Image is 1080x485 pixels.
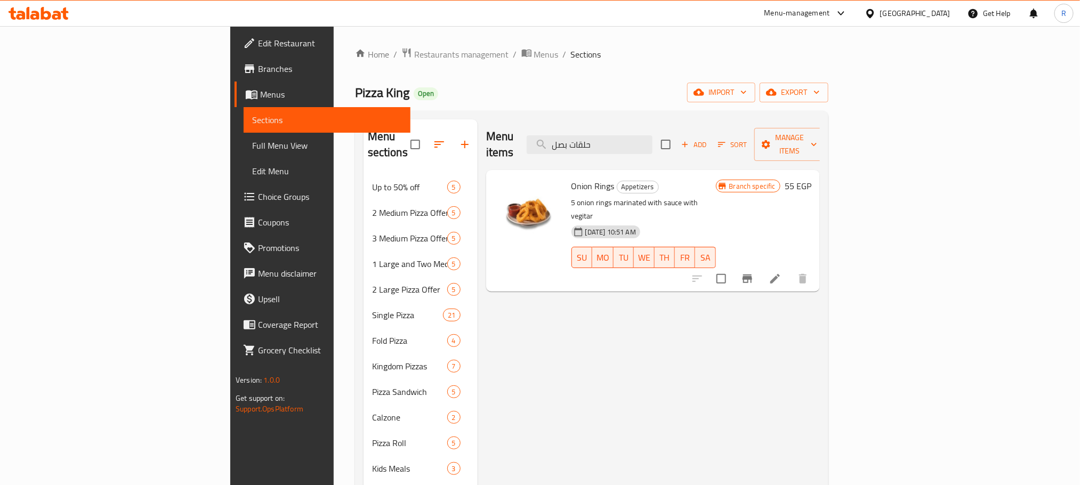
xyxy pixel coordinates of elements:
button: Sort [715,136,750,153]
span: 2 Large Pizza Offer [372,283,447,296]
span: Get support on: [236,391,285,405]
div: items [447,360,461,373]
span: Single Pizza [372,309,444,321]
span: Select all sections [404,133,426,156]
div: Menu-management [764,7,830,20]
span: Sort sections [426,132,452,157]
span: WE [638,250,650,265]
li: / [513,48,517,61]
button: import [687,83,755,102]
div: 1 Large and Two Medium Pizza Offer5 [364,251,478,277]
span: Edit Restaurant [258,37,402,50]
a: Full Menu View [244,133,410,158]
span: 5 [448,233,460,244]
span: 3 [448,464,460,474]
a: Menu disclaimer [235,261,410,286]
div: Kids Meals3 [364,456,478,481]
span: Coverage Report [258,318,402,331]
a: Edit menu item [769,272,781,285]
span: R [1061,7,1066,19]
span: SU [576,250,588,265]
div: items [447,181,461,193]
span: Pizza Sandwich [372,385,447,398]
div: Pizza Sandwich5 [364,379,478,405]
span: Add [680,139,708,151]
div: Appetizers [617,181,659,193]
span: [DATE] 10:51 AM [581,227,640,237]
div: 2 Medium Pizza Offer5 [364,200,478,225]
span: Full Menu View [252,139,402,152]
div: items [447,411,461,424]
a: Coupons [235,209,410,235]
span: Kingdom Pizzas [372,360,447,373]
span: 2 [448,413,460,423]
a: Support.OpsPlatform [236,402,303,416]
span: MO [597,250,609,265]
button: TU [614,247,634,268]
span: TU [618,250,630,265]
span: 1.0.0 [263,373,280,387]
button: SU [571,247,592,268]
span: Fold Pizza [372,334,447,347]
a: Menus [235,82,410,107]
button: SA [695,247,715,268]
a: Upsell [235,286,410,312]
span: Kids Meals [372,462,447,475]
div: Calzone [372,411,447,424]
span: 5 [448,285,460,295]
button: Add section [452,132,478,157]
div: items [447,206,461,219]
span: Onion Rings [571,178,615,194]
span: Sections [571,48,601,61]
span: Edit Menu [252,165,402,177]
a: Edit Menu [244,158,410,184]
div: Single Pizza21 [364,302,478,328]
span: Menus [534,48,559,61]
span: 7 [448,361,460,371]
span: export [768,86,820,99]
span: Sort items [711,136,754,153]
a: Menus [521,47,559,61]
span: Pizza Roll [372,436,447,449]
span: Add item [677,136,711,153]
div: items [447,334,461,347]
span: Menus [260,88,402,101]
span: Menu disclaimer [258,267,402,280]
div: [GEOGRAPHIC_DATA] [880,7,950,19]
div: 3 Medium Pizza Offer5 [364,225,478,251]
span: TH [659,250,671,265]
span: 5 [448,438,460,448]
div: 2 Medium Pizza Offer [372,206,447,219]
p: 5 onion rings marinated with sauce with vegitar [571,196,716,223]
button: Add [677,136,711,153]
span: 5 [448,259,460,269]
button: TH [655,247,675,268]
button: Branch-specific-item [735,266,760,292]
span: Branches [258,62,402,75]
span: Appetizers [617,181,658,193]
button: MO [592,247,614,268]
span: Branch specific [725,181,780,191]
div: items [447,257,461,270]
div: Calzone2 [364,405,478,430]
div: items [443,309,460,321]
span: Up to 50% off [372,181,447,193]
a: Sections [244,107,410,133]
nav: breadcrumb [355,47,828,61]
h6: 55 EGP [785,179,811,193]
div: 3 Medium Pizza Offer [372,232,447,245]
span: 21 [444,310,460,320]
a: Promotions [235,235,410,261]
div: items [447,436,461,449]
span: Upsell [258,293,402,305]
span: Choice Groups [258,190,402,203]
span: Manage items [763,131,817,158]
button: WE [634,247,655,268]
span: 5 [448,182,460,192]
span: FR [679,250,691,265]
span: Version: [236,373,262,387]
